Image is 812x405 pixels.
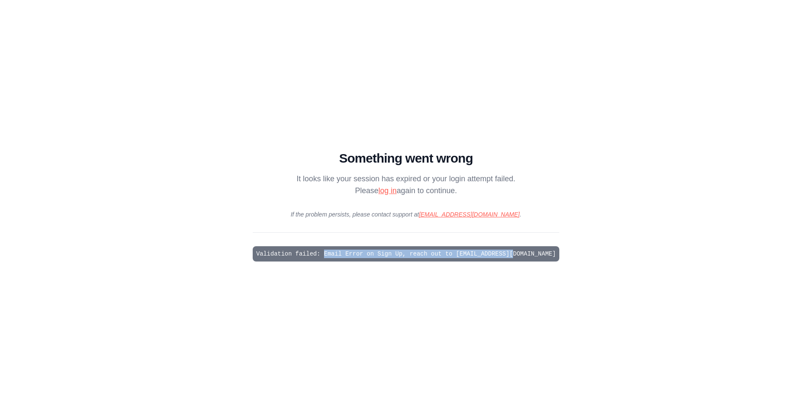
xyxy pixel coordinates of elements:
[253,151,559,166] h1: Something went wrong
[378,186,397,195] a: log in
[253,185,559,197] p: Please again to continue.
[253,246,559,262] pre: Validation failed: Email Error on Sign Up, reach out to [EMAIL_ADDRESS][DOMAIN_NAME]
[253,173,559,185] p: It looks like your session has expired or your login attempt failed.
[770,364,812,405] iframe: Chat Widget
[253,210,559,219] p: If the problem persists, please contact support at .
[419,211,519,218] a: [EMAIL_ADDRESS][DOMAIN_NAME]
